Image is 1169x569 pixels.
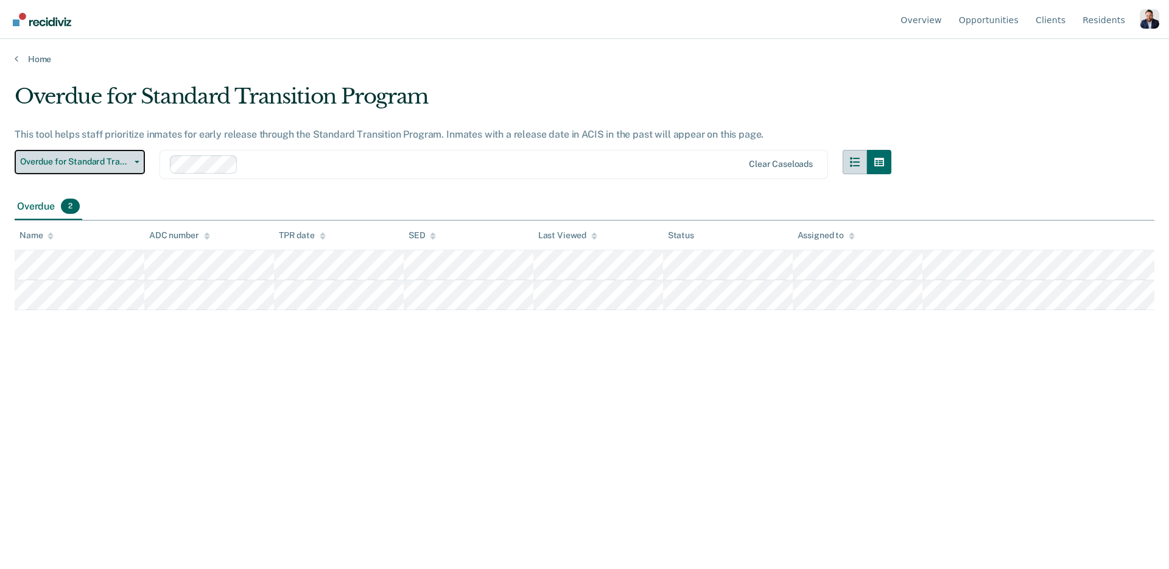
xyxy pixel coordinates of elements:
div: Last Viewed [538,230,597,241]
div: Overdue for Standard Transition Program [15,84,891,119]
div: SED [409,230,437,241]
div: Status [668,230,694,241]
a: Home [15,54,1154,65]
span: 2 [61,199,80,214]
img: Recidiviz [13,13,71,26]
div: Clear caseloads [749,159,813,169]
div: Assigned to [798,230,855,241]
button: Profile dropdown button [1140,9,1159,29]
div: Overdue2 [15,194,82,221]
span: Overdue for Standard Transition Program [20,157,130,167]
div: TPR date [279,230,326,241]
button: Overdue for Standard Transition Program [15,150,145,174]
div: Name [19,230,54,241]
div: This tool helps staff prioritize inmates for early release through the Standard Transition Progra... [15,129,891,140]
div: ADC number [149,230,210,241]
